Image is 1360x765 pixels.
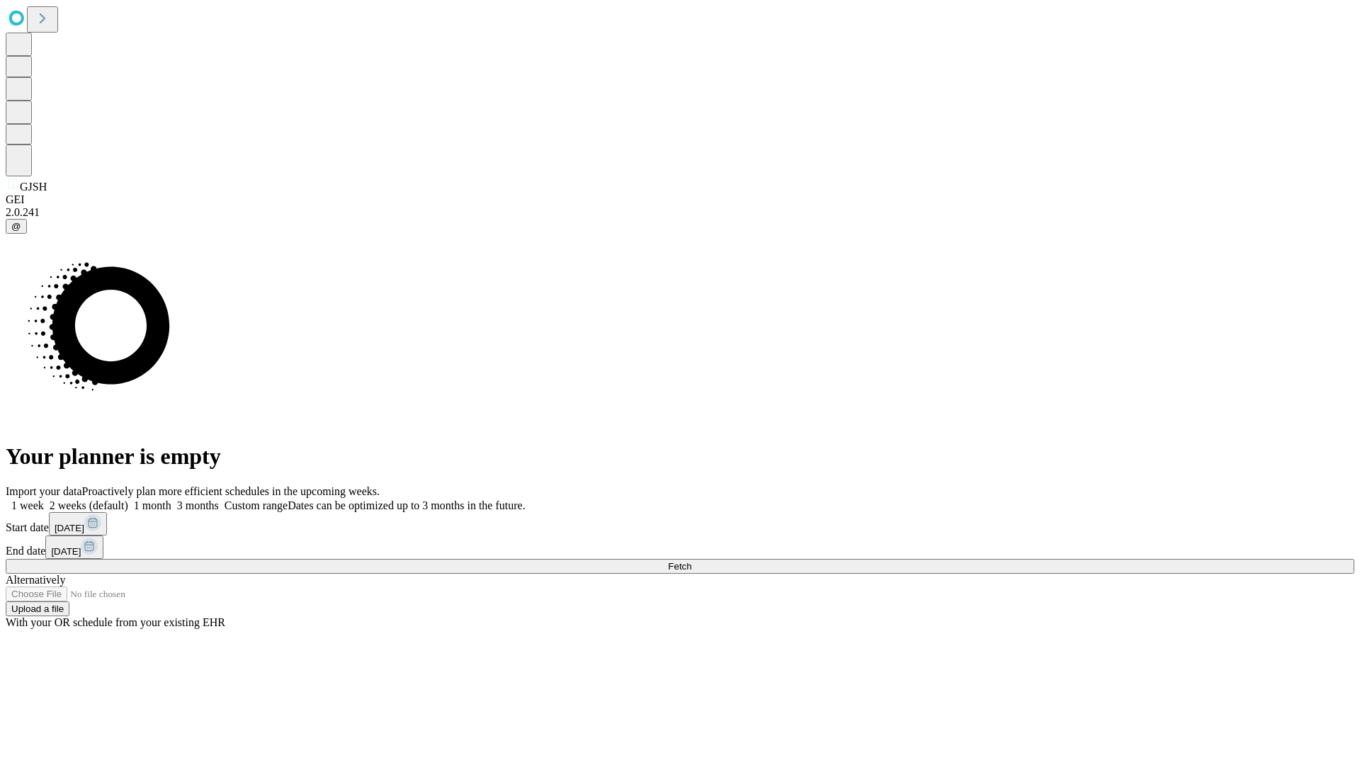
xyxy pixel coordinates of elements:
span: GJSH [20,181,47,193]
span: With your OR schedule from your existing EHR [6,616,225,628]
div: Start date [6,512,1354,535]
div: GEI [6,193,1354,206]
span: [DATE] [51,546,81,557]
span: Custom range [225,499,288,511]
button: @ [6,219,27,234]
span: Alternatively [6,574,65,586]
span: [DATE] [55,523,84,533]
div: End date [6,535,1354,559]
button: Upload a file [6,601,69,616]
button: Fetch [6,559,1354,574]
span: 2 weeks (default) [50,499,128,511]
span: Fetch [668,561,691,572]
span: Proactively plan more efficient schedules in the upcoming weeks. [82,485,380,497]
span: 1 week [11,499,44,511]
span: 3 months [177,499,219,511]
button: [DATE] [45,535,103,559]
button: [DATE] [49,512,107,535]
span: 1 month [134,499,171,511]
span: Dates can be optimized up to 3 months in the future. [288,499,525,511]
span: @ [11,221,21,232]
span: Import your data [6,485,82,497]
h1: Your planner is empty [6,443,1354,470]
div: 2.0.241 [6,206,1354,219]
